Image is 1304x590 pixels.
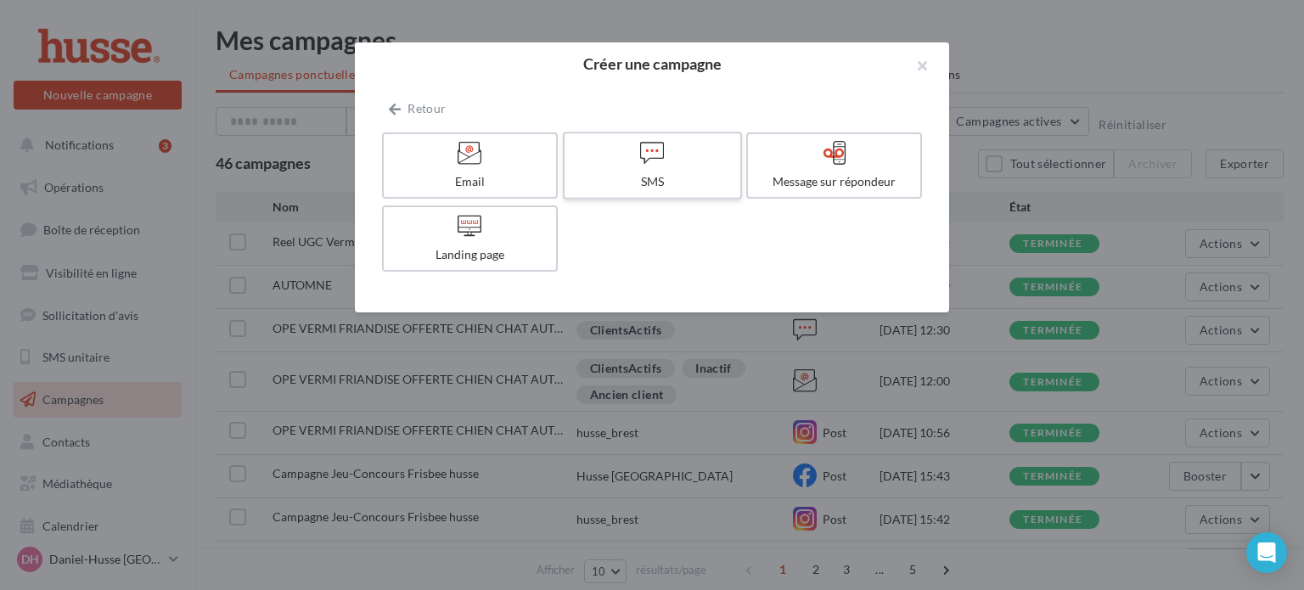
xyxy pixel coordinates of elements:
h2: Créer une campagne [382,56,922,71]
div: Open Intercom Messenger [1246,532,1287,573]
div: Email [391,173,549,190]
div: Landing page [391,246,549,263]
button: Retour [382,98,452,119]
div: SMS [571,173,733,190]
div: Message sur répondeur [755,173,913,190]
